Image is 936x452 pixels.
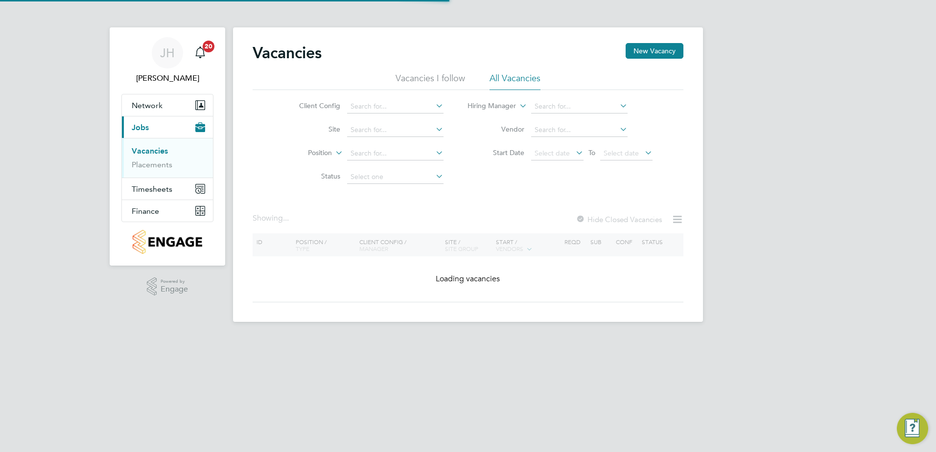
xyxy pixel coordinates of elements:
h2: Vacancies [253,43,322,63]
input: Search for... [531,100,628,113]
label: Position [276,148,332,158]
div: Jobs [122,138,213,178]
span: Timesheets [132,184,172,194]
button: Engage Resource Center [897,413,928,444]
button: Jobs [122,116,213,138]
span: JH [160,46,175,59]
label: Site [284,125,340,134]
input: Search for... [347,123,444,137]
span: Powered by [161,277,188,286]
span: Jack Hall [121,72,213,84]
a: Powered byEngage [147,277,188,296]
a: 20 [190,37,210,68]
div: Showing [253,213,291,224]
label: Status [284,172,340,181]
button: Timesheets [122,178,213,200]
span: Network [132,101,163,110]
label: Hide Closed Vacancies [576,215,662,224]
img: countryside-properties-logo-retina.png [133,230,202,254]
span: To [585,146,598,159]
nav: Main navigation [110,27,225,266]
a: Vacancies [132,146,168,156]
span: Finance [132,206,159,216]
a: JH[PERSON_NAME] [121,37,213,84]
span: Jobs [132,123,149,132]
span: ... [283,213,289,223]
span: Select date [535,149,570,158]
input: Search for... [347,100,444,113]
button: Finance [122,200,213,222]
label: Start Date [468,148,524,157]
input: Search for... [531,123,628,137]
input: Select one [347,170,444,184]
input: Search for... [347,147,444,160]
span: Select date [604,149,639,158]
li: All Vacancies [490,72,540,90]
li: Vacancies I follow [396,72,465,90]
a: Placements [132,160,172,169]
label: Hiring Manager [460,101,516,111]
span: 20 [203,41,214,52]
span: Engage [161,285,188,294]
button: New Vacancy [626,43,683,59]
button: Network [122,94,213,116]
label: Client Config [284,101,340,110]
a: Go to home page [121,230,213,254]
label: Vendor [468,125,524,134]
